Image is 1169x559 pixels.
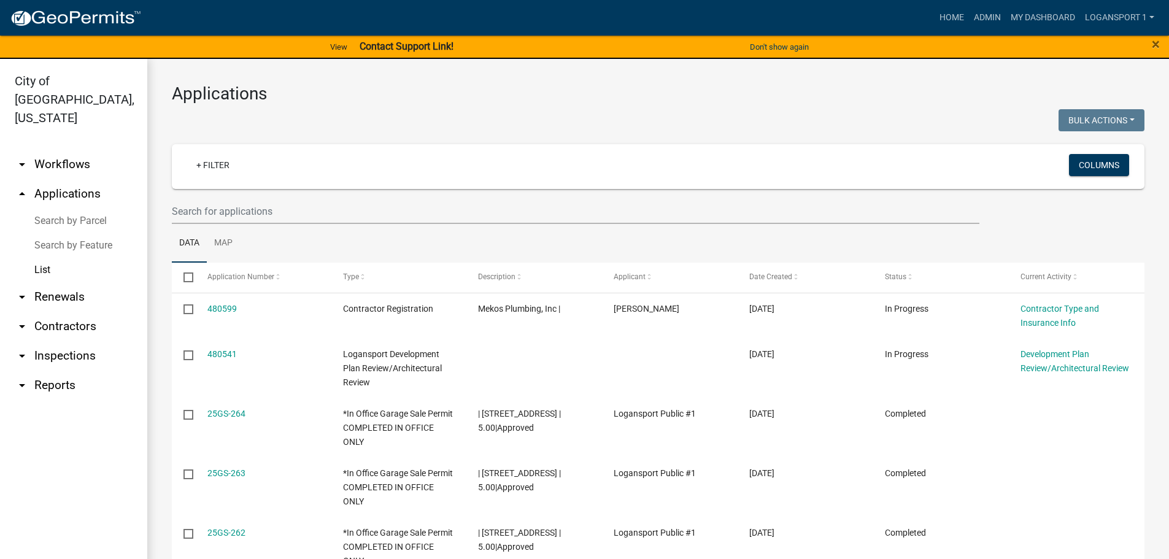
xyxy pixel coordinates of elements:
i: arrow_drop_down [15,157,29,172]
span: Description [478,272,515,281]
span: Logansport Public #1 [614,528,696,538]
a: 25GS-262 [207,528,245,538]
span: 09/18/2025 [749,304,774,314]
a: My Dashboard [1006,6,1080,29]
a: + Filter [187,154,239,176]
span: Mekos Plumbing, Inc | [478,304,560,314]
span: Type [343,272,359,281]
datatable-header-cell: Date Created [738,263,873,292]
button: Bulk Actions [1059,109,1144,131]
span: Logansport Development Plan Review/Architectural Review [343,349,442,387]
h3: Applications [172,83,1144,104]
span: Completed [885,409,926,418]
span: 09/18/2025 [749,528,774,538]
a: Admin [969,6,1006,29]
datatable-header-cell: Description [466,263,602,292]
a: Contractor Type and Insurance Info [1020,304,1099,328]
button: Columns [1069,154,1129,176]
span: 09/18/2025 [749,409,774,418]
datatable-header-cell: Application Number [195,263,331,292]
span: In Progress [885,349,928,359]
span: | 3476 E Market St | 5.00|Approved [478,409,561,433]
i: arrow_drop_down [15,378,29,393]
strong: Contact Support Link! [360,40,453,52]
datatable-header-cell: Select [172,263,195,292]
button: Close [1152,37,1160,52]
datatable-header-cell: Current Activity [1009,263,1144,292]
a: 480599 [207,304,237,314]
i: arrow_drop_down [15,319,29,334]
a: Logansport 1 [1080,6,1159,29]
span: Austin Mekos [614,304,679,314]
span: Completed [885,528,926,538]
span: Date Created [749,272,792,281]
a: Home [935,6,969,29]
span: × [1152,36,1160,53]
span: Logansport Public #1 [614,409,696,418]
span: Status [885,272,906,281]
datatable-header-cell: Applicant [602,263,738,292]
input: Search for applications [172,199,979,224]
a: 25GS-264 [207,409,245,418]
span: *In Office Garage Sale Permit COMPLETED IN OFFICE ONLY [343,409,453,447]
span: | 439 Cliff Dr | 5.00|Approved [478,528,561,552]
span: 09/18/2025 [749,468,774,478]
span: | 439 Cliff Dr | 5.00|Approved [478,468,561,492]
i: arrow_drop_up [15,187,29,201]
span: Completed [885,468,926,478]
span: 09/18/2025 [749,349,774,359]
span: *In Office Garage Sale Permit COMPLETED IN OFFICE ONLY [343,468,453,506]
a: 480541 [207,349,237,359]
i: arrow_drop_down [15,290,29,304]
datatable-header-cell: Status [873,263,1009,292]
span: Application Number [207,272,274,281]
span: Applicant [614,272,646,281]
span: Current Activity [1020,272,1071,281]
span: Contractor Registration [343,304,433,314]
a: Map [207,224,240,263]
span: Logansport Public #1 [614,468,696,478]
datatable-header-cell: Type [331,263,466,292]
button: Don't show again [745,37,814,57]
a: Development Plan Review/Architectural Review [1020,349,1129,373]
a: Data [172,224,207,263]
span: In Progress [885,304,928,314]
a: View [325,37,352,57]
a: 25GS-263 [207,468,245,478]
i: arrow_drop_down [15,349,29,363]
